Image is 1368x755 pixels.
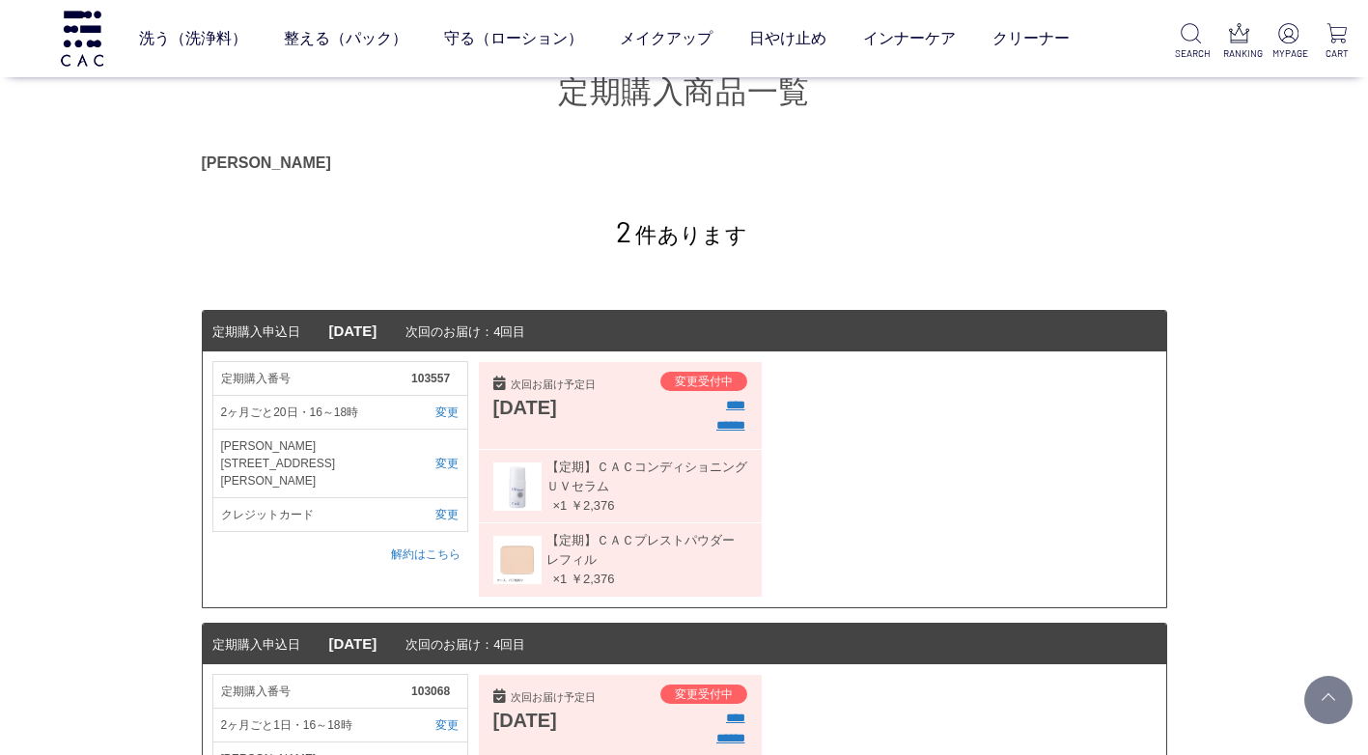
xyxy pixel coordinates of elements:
span: [DATE] [329,635,377,652]
span: [PERSON_NAME][STREET_ADDRESS][PERSON_NAME] [221,437,412,489]
img: logo [58,11,106,66]
span: 103068 [411,683,459,700]
a: CART [1322,23,1353,61]
span: 2 [616,213,631,248]
span: 変更受付中 [675,375,733,388]
span: 2ヶ月ごと20日・16～18時 [221,404,412,421]
span: ￥2,376 [571,498,615,513]
span: 103557 [411,370,459,387]
span: ×1 [542,570,568,589]
dt: 次回のお届け：4回目 [203,624,1166,665]
a: 守る（ローション） [444,12,583,66]
a: メイクアップ [620,12,712,66]
div: [DATE] [493,706,649,735]
span: 変更受付中 [675,687,733,701]
p: SEARCH [1175,46,1206,61]
span: ×1 [542,496,568,516]
a: RANKING [1223,23,1254,61]
dt: 次回のお届け：4回目 [203,311,1166,352]
a: クリーナー [992,12,1070,66]
img: 060217t.jpg [493,536,542,584]
a: MYPAGE [1272,23,1303,61]
span: [DATE] [329,322,377,339]
span: 定期購入番号 [221,370,412,387]
a: SEARCH [1175,23,1206,61]
a: 変更 [411,455,459,472]
a: インナーケア [863,12,956,66]
span: 件あります [616,223,747,247]
span: 【定期】ＣＡＣプレストパウダー レフィル [542,531,747,569]
p: CART [1322,46,1353,61]
a: 整える（パック） [284,12,407,66]
a: 変更 [411,716,459,734]
p: MYPAGE [1272,46,1303,61]
span: ￥2,376 [571,572,615,586]
a: 洗う（洗浄料） [139,12,247,66]
span: クレジットカード [221,506,412,523]
p: RANKING [1223,46,1254,61]
img: 000525t.jpg [493,462,542,511]
span: 2ヶ月ごと1日・16～18時 [221,716,412,734]
div: [DATE] [493,393,649,422]
span: 定期購入番号 [221,683,412,700]
span: 【定期】ＣＡＣコンディショニング ＵＶセラム [542,458,747,495]
div: 次回お届け予定日 [493,689,649,706]
a: 解約はこちら [391,547,461,561]
a: 日やけ止め [749,12,826,66]
span: 定期購入申込日 [212,324,300,339]
a: 変更 [411,506,459,523]
span: 定期購入申込日 [212,637,300,652]
div: [PERSON_NAME] [202,152,1167,175]
a: 変更 [411,404,459,421]
div: 次回お届け予定日 [493,377,649,393]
